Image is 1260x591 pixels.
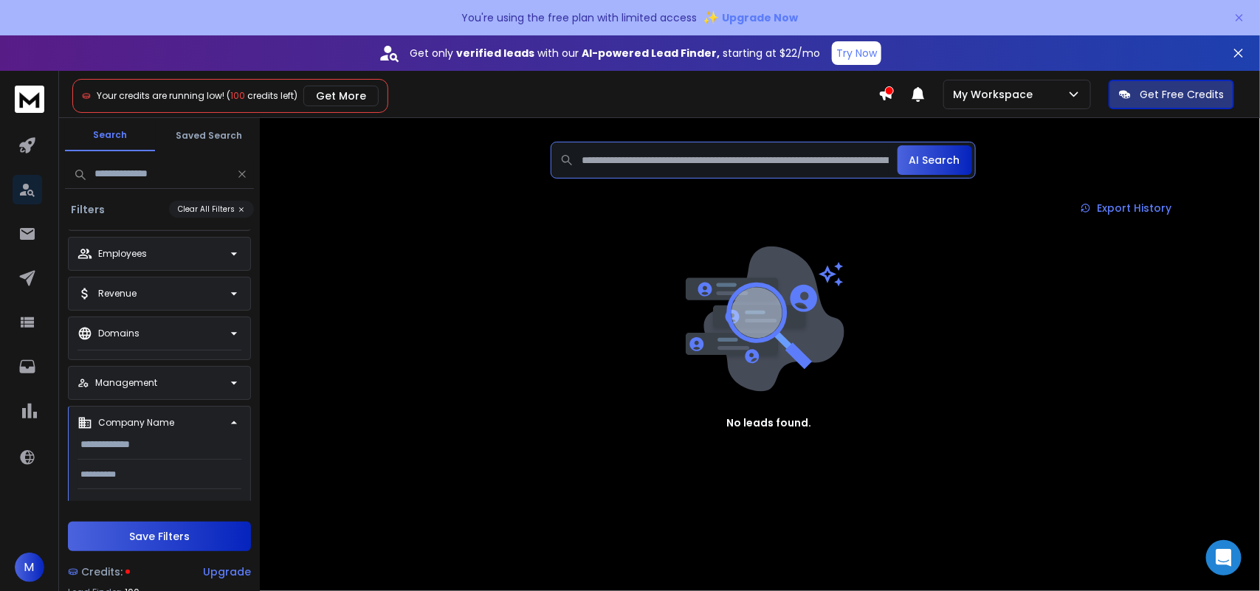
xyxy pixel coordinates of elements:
[81,564,123,579] span: Credits:
[203,564,251,579] div: Upgrade
[98,248,147,260] p: Employees
[410,46,820,61] p: Get only with our starting at $22/mo
[98,328,140,339] p: Domains
[68,557,251,587] a: Credits:Upgrade
[1140,87,1224,102] p: Get Free Credits
[95,377,157,389] p: Management
[703,3,799,32] button: ✨Upgrade Now
[832,41,881,65] button: Try Now
[303,86,379,106] button: Get More
[68,522,251,551] button: Save Filters
[15,553,44,582] button: M
[1206,540,1242,576] div: Open Intercom Messenger
[164,121,254,151] button: Saved Search
[230,89,245,102] span: 100
[582,46,720,61] strong: AI-powered Lead Finder,
[898,145,972,175] button: AI Search
[723,10,799,25] span: Upgrade Now
[1069,193,1183,223] a: Export History
[65,202,111,217] h3: Filters
[98,417,174,429] p: Company Name
[227,89,297,102] span: ( credits left)
[953,87,1039,102] p: My Workspace
[462,10,698,25] p: You're using the free plan with limited access
[456,46,534,61] strong: verified leads
[65,120,155,151] button: Search
[169,201,254,218] button: Clear All Filters
[98,288,137,300] p: Revenue
[15,86,44,113] img: logo
[97,89,224,102] span: Your credits are running low!
[682,246,844,392] img: image
[703,7,720,28] span: ✨
[836,46,877,61] p: Try Now
[726,415,811,430] h1: No leads found.
[1109,80,1234,109] button: Get Free Credits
